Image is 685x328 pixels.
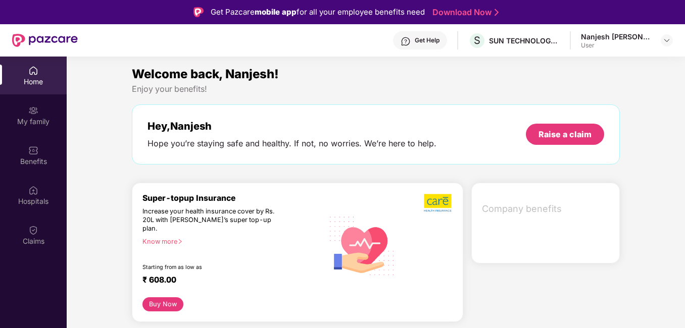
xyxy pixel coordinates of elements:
div: Increase your health insurance cover by Rs. 20L with [PERSON_NAME]’s super top-up plan. [142,207,280,233]
div: Enjoy your benefits! [132,84,620,94]
div: Company benefits [476,196,619,222]
span: Company benefits [482,202,611,216]
span: right [177,239,183,244]
div: ₹ 608.00 [142,275,313,287]
div: SUN TECHNOLOGY INTEGRATORS PRIVATE LIMITED [489,36,560,45]
div: Get Help [415,36,439,44]
img: New Pazcare Logo [12,34,78,47]
span: Welcome back, Nanjesh! [132,67,279,81]
div: Starting from as low as [142,264,280,271]
img: svg+xml;base64,PHN2ZyB3aWR0aD0iMjAiIGhlaWdodD0iMjAiIHZpZXdCb3g9IjAgMCAyMCAyMCIgZmlsbD0ibm9uZSIgeG... [28,105,38,116]
img: svg+xml;base64,PHN2ZyBpZD0iSG9zcGl0YWxzIiB4bWxucz0iaHR0cDovL3d3dy53My5vcmcvMjAwMC9zdmciIHdpZHRoPS... [28,185,38,195]
img: b5dec4f62d2307b9de63beb79f102df3.png [424,193,453,212]
div: Super-topup Insurance [142,193,323,203]
img: svg+xml;base64,PHN2ZyBpZD0iRHJvcGRvd24tMzJ4MzIiIHhtbG5zPSJodHRwOi8vd3d3LnczLm9yZy8yMDAwL3N2ZyIgd2... [663,36,671,44]
span: S [474,34,480,46]
div: Hope you’re staying safe and healthy. If not, no worries. We’re here to help. [148,138,436,149]
img: svg+xml;base64,PHN2ZyBpZD0iQmVuZWZpdHMiIHhtbG5zPSJodHRwOi8vd3d3LnczLm9yZy8yMDAwL3N2ZyIgd2lkdGg9Ij... [28,145,38,155]
div: Get Pazcare for all your employee benefits need [211,6,425,18]
img: Logo [193,7,204,17]
div: Hey, Nanjesh [148,120,436,132]
img: svg+xml;base64,PHN2ZyBpZD0iQ2xhaW0iIHhtbG5zPSJodHRwOi8vd3d3LnczLm9yZy8yMDAwL3N2ZyIgd2lkdGg9IjIwIi... [28,225,38,235]
a: Download Now [432,7,496,18]
img: svg+xml;base64,PHN2ZyBpZD0iSGVscC0zMngzMiIgeG1sbnM9Imh0dHA6Ly93d3cudzMub3JnLzIwMDAvc3ZnIiB3aWR0aD... [401,36,411,46]
div: Nanjesh [PERSON_NAME] [581,32,652,41]
img: svg+xml;base64,PHN2ZyB4bWxucz0iaHR0cDovL3d3dy53My5vcmcvMjAwMC9zdmciIHhtbG5zOnhsaW5rPSJodHRwOi8vd3... [323,206,401,285]
div: Raise a claim [539,129,592,140]
img: Stroke [495,7,499,18]
button: Buy Now [142,297,183,312]
strong: mobile app [255,7,297,17]
div: User [581,41,652,49]
img: svg+xml;base64,PHN2ZyBpZD0iSG9tZSIgeG1sbnM9Imh0dHA6Ly93d3cudzMub3JnLzIwMDAvc3ZnIiB3aWR0aD0iMjAiIG... [28,66,38,76]
div: Know more [142,238,317,245]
